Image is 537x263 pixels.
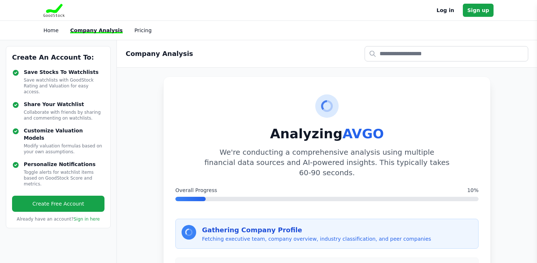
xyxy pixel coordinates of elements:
h4: Personalize Notifications [24,161,104,168]
p: Already have an account? [12,216,104,222]
a: Log in [437,6,454,15]
span: 10% [467,187,479,194]
p: Collaborate with friends by sharing and commenting on watchlists. [24,109,104,121]
h3: Create An Account To: [12,52,104,63]
span: Overall Progress [175,187,217,194]
img: Goodstock Logo [43,4,65,17]
h4: Share Your Watchlist [24,101,104,108]
h1: Analyzing [175,127,479,141]
h4: Save Stocks To Watchlists [24,68,104,76]
h3: Gathering Company Profile [202,225,472,235]
a: Create Free Account [12,196,104,212]
p: Save watchlists with GoodStock Rating and Valuation for easy access. [24,77,104,95]
p: We're conducting a comprehensive analysis using multiple financial data sources and AI-powered in... [204,147,450,178]
h4: Customize Valuation Models [24,127,104,142]
a: Company Analysis [70,27,123,33]
a: Sign up [463,4,494,17]
h2: Company Analysis [126,49,193,59]
a: Pricing [134,27,152,33]
p: Toggle alerts for watchlist items based on GoodStock Score and metrics. [24,169,104,187]
a: Sign in here [73,217,100,222]
p: Modify valuation formulas based on your own assumptions. [24,143,104,155]
span: AVGO [342,126,384,141]
p: Fetching executive team, company overview, industry classification, and peer companies [202,235,472,243]
a: Home [43,27,58,33]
